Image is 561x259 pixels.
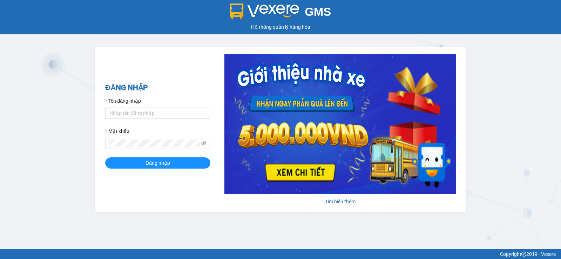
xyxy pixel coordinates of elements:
[230,4,299,19] img: logo 2
[109,139,200,147] input: Mật khẩu
[2,23,559,31] div: Hệ thống quản lý hàng hóa
[5,250,556,258] div: Copyright 2019 - Vexere
[105,108,210,119] input: Tên đăng nhập
[224,54,456,194] img: banner-0
[105,157,210,169] button: Đăng nhập
[521,252,526,257] span: copyright
[230,11,331,16] a: GMS
[105,127,129,135] label: Mật khẩu
[305,5,331,18] span: GMS
[146,159,170,167] span: Đăng nhập
[105,82,210,94] h2: ĐĂNG NHẬP
[224,198,456,205] div: Tìm hiểu thêm
[201,141,206,146] span: eye-invisible
[105,97,141,105] label: Tên đăng nhập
